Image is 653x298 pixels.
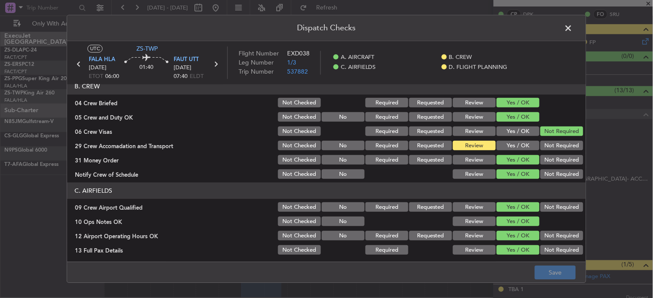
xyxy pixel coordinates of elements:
[453,170,496,179] button: Review
[497,127,540,136] button: Yes / OK
[497,231,540,241] button: Yes / OK
[497,246,540,255] button: Yes / OK
[497,141,540,151] button: Yes / OK
[67,15,586,41] header: Dispatch Checks
[497,203,540,212] button: Yes / OK
[540,141,583,151] button: Not Required
[540,246,583,255] button: Not Required
[540,203,583,212] button: Not Required
[453,141,496,151] button: Review
[453,155,496,165] button: Review
[497,170,540,179] button: Yes / OK
[449,63,508,72] span: D. FLIGHT PLANNING
[540,231,583,241] button: Not Required
[540,127,583,136] button: Not Required
[453,246,496,255] button: Review
[453,203,496,212] button: Review
[453,231,496,241] button: Review
[540,170,583,179] button: Not Required
[453,217,496,227] button: Review
[497,217,540,227] button: Yes / OK
[540,155,583,165] button: Not Required
[453,127,496,136] button: Review
[497,155,540,165] button: Yes / OK
[453,98,496,108] button: Review
[453,113,496,122] button: Review
[497,113,540,122] button: Yes / OK
[497,98,540,108] button: Yes / OK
